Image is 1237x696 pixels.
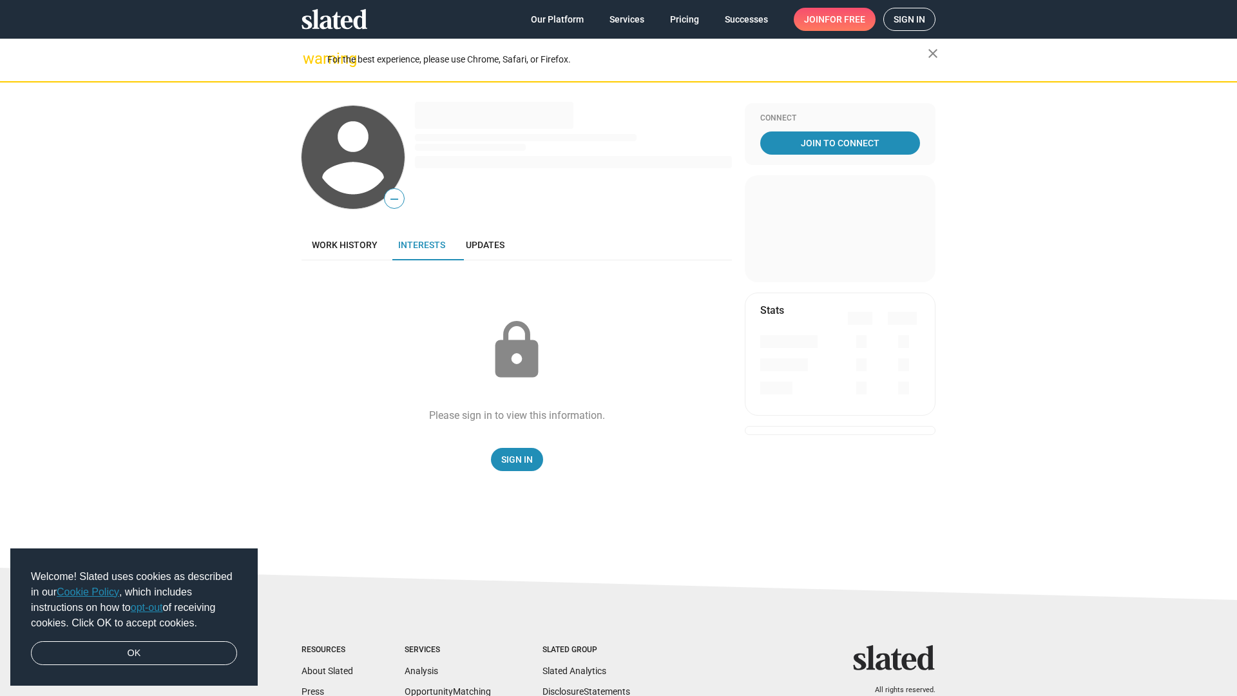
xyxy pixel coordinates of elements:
span: Join [804,8,865,31]
span: Welcome! Slated uses cookies as described in our , which includes instructions on how to of recei... [31,569,237,631]
a: Join To Connect [760,131,920,155]
a: Updates [455,229,515,260]
div: Services [405,645,491,655]
a: Cookie Policy [57,586,119,597]
div: Please sign in to view this information. [429,409,605,422]
span: for free [825,8,865,31]
mat-icon: close [925,46,941,61]
a: opt-out [131,602,163,613]
span: Services [609,8,644,31]
span: Updates [466,240,504,250]
div: Connect [760,113,920,124]
a: Work history [302,229,388,260]
a: Services [599,8,655,31]
span: Pricing [670,8,699,31]
a: Joinfor free [794,8,876,31]
span: Our Platform [531,8,584,31]
a: Sign in [883,8,935,31]
span: Work history [312,240,378,250]
a: Sign In [491,448,543,471]
span: — [385,191,404,208]
div: For the best experience, please use Chrome, Safari, or Firefox. [327,51,928,68]
span: Join To Connect [763,131,917,155]
mat-card-title: Stats [760,304,784,317]
span: Sign in [894,8,925,30]
a: Slated Analytics [542,666,606,676]
a: Analysis [405,666,438,676]
a: Successes [714,8,778,31]
div: cookieconsent [10,548,258,686]
a: Our Platform [521,8,594,31]
a: Interests [388,229,455,260]
a: Pricing [660,8,709,31]
span: Sign In [501,448,533,471]
span: Successes [725,8,768,31]
a: dismiss cookie message [31,641,237,666]
a: About Slated [302,666,353,676]
mat-icon: warning [303,51,318,66]
mat-icon: lock [484,318,549,383]
span: Interests [398,240,445,250]
div: Slated Group [542,645,630,655]
div: Resources [302,645,353,655]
